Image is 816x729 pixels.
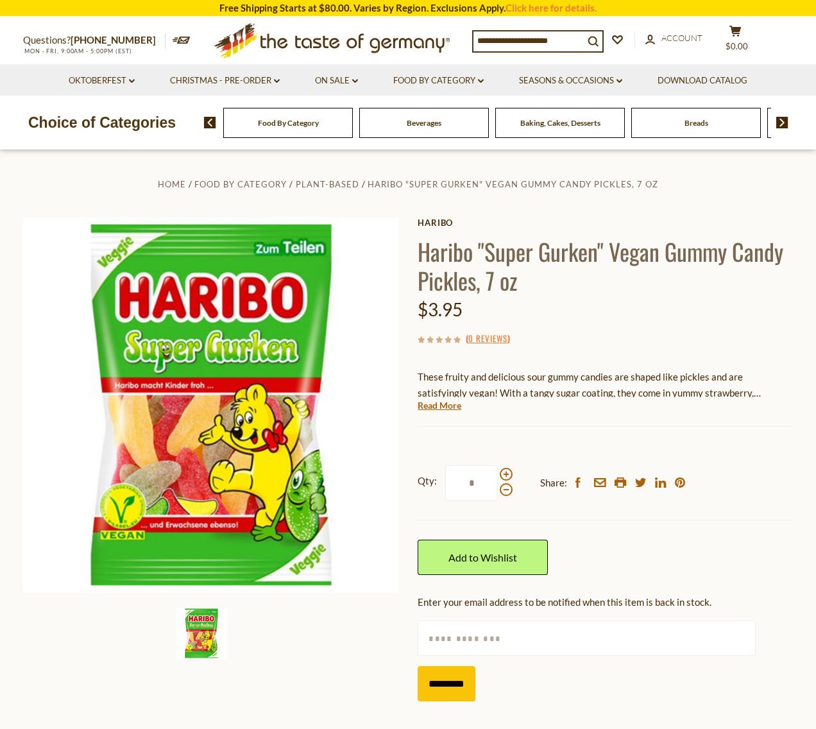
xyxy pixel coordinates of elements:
a: Christmas - PRE-ORDER [170,74,280,88]
a: [PHONE_NUMBER] [71,34,156,46]
p: These fruity and delicious sour gummy candies are shaped like pickles and are satisfyingly vegan!... [418,369,793,401]
a: Oktoberfest [69,74,135,88]
h1: Haribo "Super Gurken" Vegan Gummy Candy Pickles, 7 oz [418,237,793,295]
img: previous arrow [204,117,216,128]
a: Plant-Based [296,179,359,189]
img: Haribo "Super Gurken" Vegan Gummy Candy Pickles, 7 oz [176,608,227,659]
img: next arrow [776,117,788,128]
a: Seasons & Occasions [519,74,622,88]
a: Haribo [418,218,793,228]
a: On Sale [315,74,358,88]
a: Account [645,31,702,46]
a: Click here for details. [506,2,597,13]
input: Qty: [445,465,498,501]
a: Breads [684,118,708,128]
div: Enter your email address to be notified when this item is back in stock. [418,594,793,610]
a: 0 Reviews [468,332,507,346]
p: Questions? [23,32,166,49]
a: Home [158,179,186,189]
a: Download Catalog [658,74,747,88]
a: Food By Category [258,118,319,128]
a: Haribo "Super Gurken" Vegan Gummy Candy Pickles, 7 oz [368,179,658,189]
button: $0.00 [716,25,754,57]
a: Add to Wishlist [418,540,548,575]
a: Beverages [407,118,441,128]
strong: Qty: [418,473,437,489]
a: Food By Category [194,179,287,189]
span: Account [661,33,702,43]
a: Food By Category [393,74,484,88]
a: Read More [418,399,461,412]
span: $0.00 [726,41,748,51]
span: $3.95 [418,298,463,320]
span: MON - FRI, 9:00AM - 5:00PM (EST) [23,47,132,55]
img: Haribo "Super Gurken" Vegan Gummy Candy Pickles, 7 oz [23,218,398,593]
span: Share: [540,475,567,491]
span: ( ) [466,332,510,345]
a: Baking, Cakes, Desserts [520,118,600,128]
